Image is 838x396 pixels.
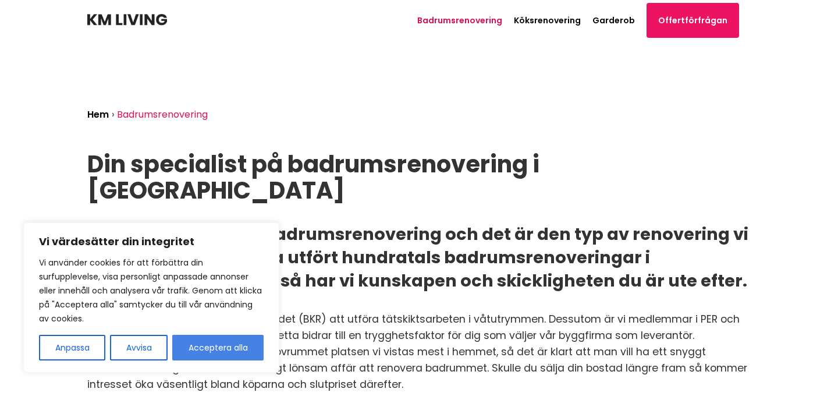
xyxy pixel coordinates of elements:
a: Köksrenovering [514,15,581,26]
a: Hem [87,108,109,121]
img: KM Living [87,14,167,26]
a: Garderob [592,15,635,26]
h2: Vi är specialister på badrumsrenovering och det är den typ av renovering vi mest utför. Efter att... [87,222,751,292]
a: Badrumsrenovering [417,15,502,26]
p: Vi värdesätter din integritet [39,235,264,249]
a: Offertförfrågan [647,3,739,38]
p: Vi har behörighet från Byggkeramikrådet (BKR) att utföra tätskiktsarbeten i våtutrymmen. Dessutom... [87,311,751,393]
button: Avvisa [110,335,168,360]
button: Anpassa [39,335,105,360]
button: Acceptera alla [172,335,264,360]
li: Badrumsrenovering [117,106,211,123]
li: › [112,106,117,123]
p: Vi använder cookies för att förbättra din surfupplevelse, visa personligt anpassade annonser elle... [39,256,264,326]
h1: Din specialist på badrumsrenovering i [GEOGRAPHIC_DATA] [87,151,751,204]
